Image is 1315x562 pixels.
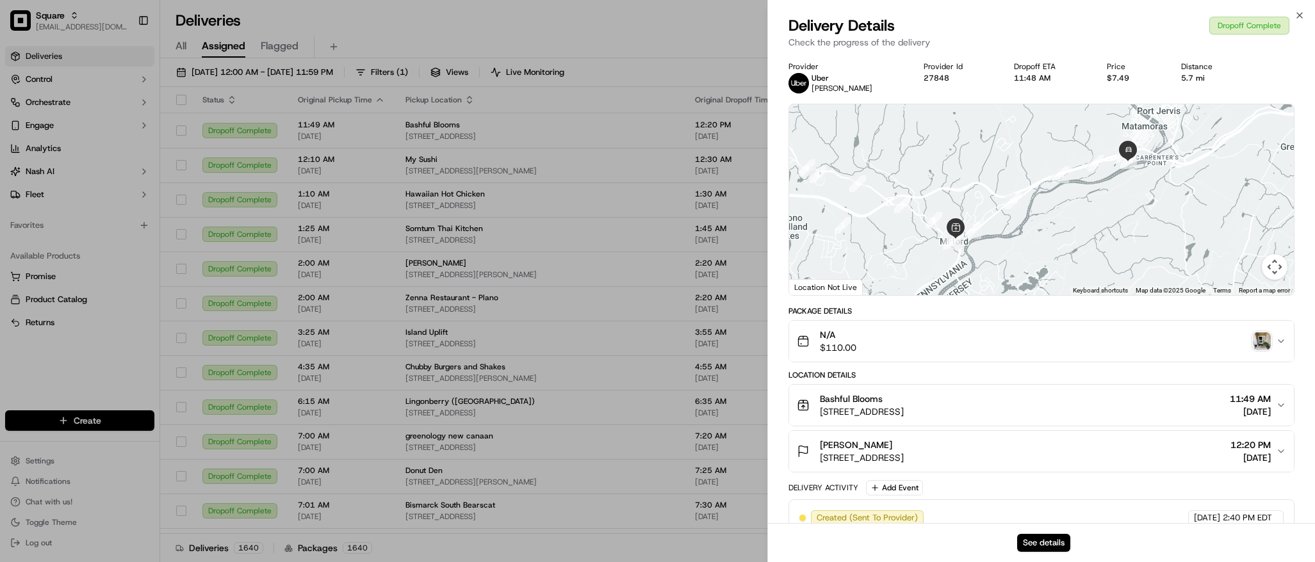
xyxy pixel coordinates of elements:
span: [STREET_ADDRESS] [820,451,904,464]
div: Price [1107,61,1160,72]
span: Created (Sent To Provider) [817,512,918,524]
div: 5.7 mi [1181,73,1243,83]
div: 5 [894,197,911,213]
div: 11 [1052,166,1069,183]
button: Keyboard shortcuts [1073,286,1128,295]
div: 3 [810,166,826,183]
div: 10 [1005,193,1022,209]
div: Package Details [788,306,1295,316]
span: [DATE] [1230,451,1271,464]
div: Provider [788,61,903,72]
span: 11:49 AM [1230,392,1271,405]
span: [DATE] [1230,405,1271,418]
span: N/A [820,328,856,341]
span: [PERSON_NAME] [812,83,872,93]
button: Add Event [866,480,923,495]
span: [STREET_ADDRESS] [820,405,904,418]
div: 2 [799,159,815,176]
a: Terms (opens in new tab) [1213,287,1231,294]
div: 7 [943,233,960,250]
div: 4 [849,175,866,192]
span: Bashful Blooms [820,392,883,405]
div: 11:48 AM [1014,73,1086,83]
button: 27848 [924,73,949,83]
div: Location Details [788,370,1295,380]
div: Provider Id [924,61,993,72]
div: 9 [965,222,981,239]
span: 12:20 PM [1230,438,1271,451]
a: Report a map error [1239,287,1290,294]
div: 1 [835,217,851,234]
span: [PERSON_NAME] [820,438,892,451]
img: Google [792,278,835,295]
p: Check the progress of the delivery [788,36,1295,49]
img: uber-new-logo.jpeg [788,73,809,93]
p: Uber [812,73,872,83]
div: 6 [926,212,942,229]
div: Delivery Activity [788,483,858,493]
div: Distance [1181,61,1243,72]
span: [DATE] [1194,512,1220,524]
button: Map camera controls [1262,254,1287,280]
button: See details [1017,534,1070,552]
div: Dropoff ETA [1014,61,1086,72]
img: photo_proof_of_delivery image [1253,332,1271,350]
div: Location Not Live [789,279,863,295]
span: Map data ©2025 Google [1136,287,1205,294]
button: Bashful Blooms[STREET_ADDRESS]11:49 AM[DATE] [789,385,1294,426]
button: N/A$110.00photo_proof_of_delivery image [789,321,1294,362]
span: $110.00 [820,341,856,354]
span: 2:40 PM EDT [1223,512,1272,524]
div: $7.49 [1107,73,1160,83]
div: 13 [1116,146,1133,163]
div: 12 [1088,155,1104,172]
a: Open this area in Google Maps (opens a new window) [792,278,835,295]
span: Delivery Details [788,15,895,36]
button: [PERSON_NAME][STREET_ADDRESS]12:20 PM[DATE] [789,431,1294,472]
